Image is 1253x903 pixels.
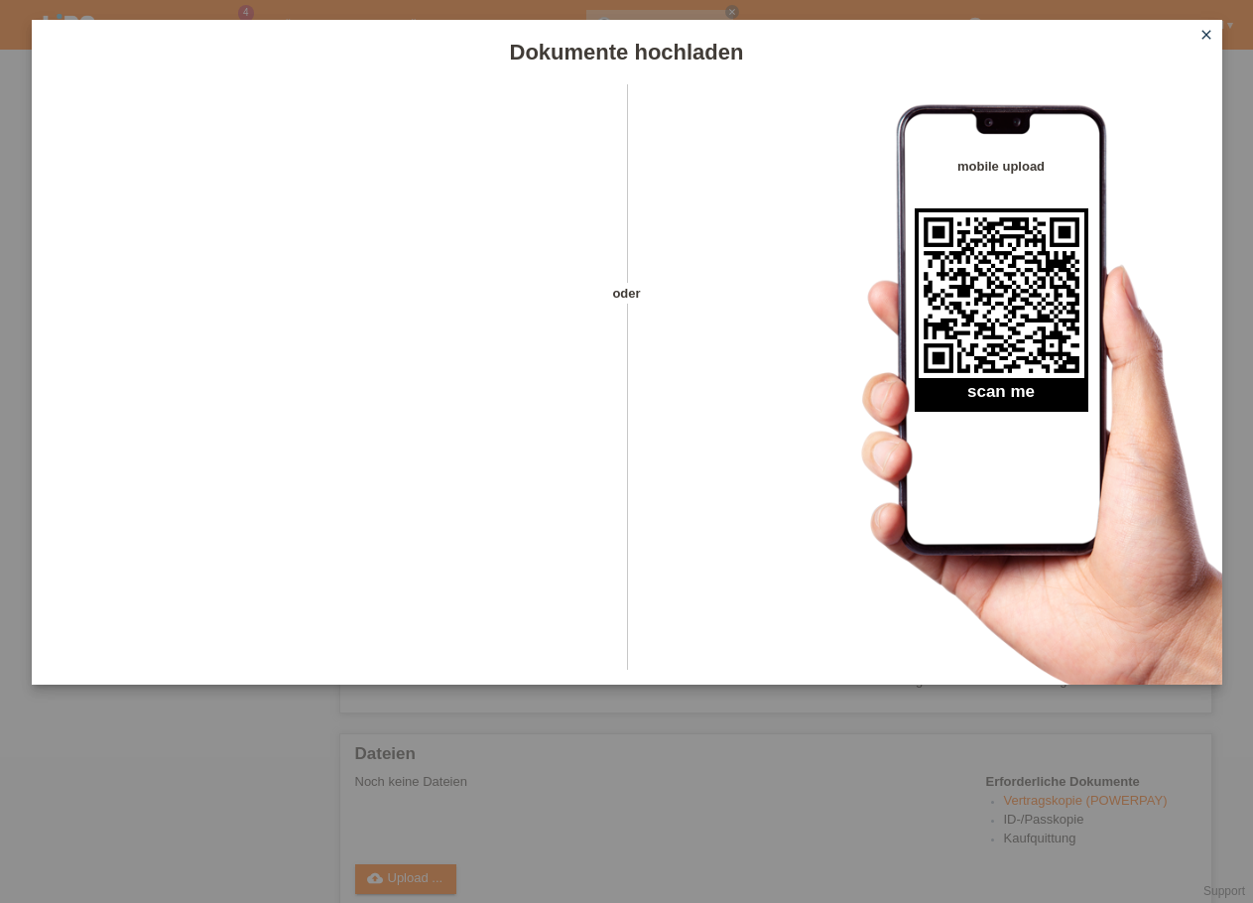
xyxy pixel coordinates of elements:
[62,134,592,630] iframe: Upload
[1198,27,1214,43] i: close
[1193,25,1219,48] a: close
[592,283,662,304] span: oder
[32,40,1222,64] h1: Dokumente hochladen
[915,382,1088,412] h2: scan me
[915,159,1088,174] h4: mobile upload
